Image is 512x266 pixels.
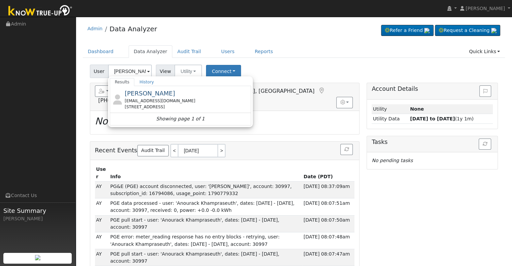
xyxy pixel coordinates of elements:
span: Site Summary [3,206,72,215]
td: Allanah Young [95,198,109,215]
img: retrieve [491,28,497,33]
h5: Recent Events [95,144,354,157]
div: [STREET_ADDRESS] [125,104,249,110]
strong: ID: null, authorized: 05/23/25 [410,106,424,112]
div: [PERSON_NAME] [3,215,72,222]
img: retrieve [424,28,430,33]
td: PGE data processed - user: 'Anourack Khampraseuth', dates: [DATE] - [DATE], account: 30997, recei... [109,198,302,215]
button: Issue History [479,85,491,97]
td: Utility Data [372,114,409,124]
a: Request a Cleaning [435,25,500,36]
i: No pending tasks [372,158,413,163]
strong: [DATE] to [DATE] [410,116,455,121]
span: [PHONE_NUMBER] [98,97,147,104]
td: Utility [372,104,409,114]
td: Allanah Young [95,215,109,232]
td: [DATE] 08:07:47am [302,249,354,266]
td: [DATE] 08:07:50am [302,215,354,232]
button: Refresh [479,139,491,150]
a: Users [216,45,240,58]
span: [GEOGRAPHIC_DATA], [GEOGRAPHIC_DATA] [199,88,315,94]
button: Refresh [340,144,353,155]
a: Quick Links [464,45,505,58]
td: [DATE] 08:07:51am [302,198,354,215]
a: Map [318,87,325,94]
input: Select a User [108,65,152,78]
a: Data Analyzer [129,45,172,58]
a: Dashboard [83,45,119,58]
td: Allanah Young [95,249,109,266]
i: No Utility connection [95,116,194,127]
a: Audit Trail [172,45,206,58]
span: User [90,65,108,78]
td: PGE pull start - user: 'Anourack Khampraseuth', dates: [DATE] - [DATE], account: 30997 [109,249,302,266]
img: retrieve [35,255,40,260]
button: Utility [174,65,202,78]
a: Results [110,78,135,86]
th: User [95,165,109,182]
a: Refer a Friend [381,25,434,36]
span: View [156,65,175,78]
td: PG&E (PGE) account disconnected, user: '[PERSON_NAME]', account: 30997, subscription_id: 16794086... [109,182,302,198]
img: Know True-Up [5,4,76,19]
div: [EMAIL_ADDRESS][DOMAIN_NAME] [125,98,249,104]
span: [PERSON_NAME] [466,6,505,11]
td: Allanah Young [95,232,109,249]
th: Info [109,165,302,182]
a: > [218,144,226,157]
span: [PERSON_NAME] [125,90,175,97]
td: Allanah Young [95,182,109,198]
a: < [170,144,178,157]
td: PGE pull start - user: 'Anourack Khampraseuth', dates: [DATE] - [DATE], account: 30997 [109,215,302,232]
td: [DATE] 08:07:48am [302,232,354,249]
h5: Tasks [372,139,493,146]
i: Showing page 1 of 1 [156,115,205,122]
td: PGE error: meter_reading response has no entry blocks - retrying, user: 'Anourack Khampraseuth', ... [109,232,302,249]
a: Admin [88,26,103,31]
a: Reports [250,45,278,58]
td: [DATE] 08:37:09am [302,182,354,198]
a: Data Analyzer [109,25,157,33]
th: Date (PDT) [302,165,354,182]
h5: Account Details [372,85,493,92]
button: Connect [206,65,241,78]
a: Audit Trail [137,145,169,156]
span: (1y 1m) [410,116,474,121]
a: History [134,78,159,86]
